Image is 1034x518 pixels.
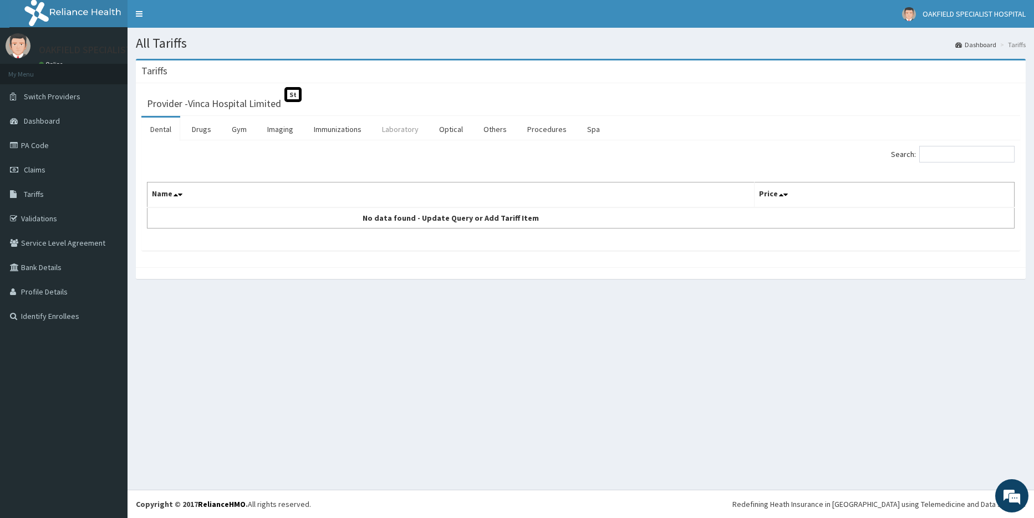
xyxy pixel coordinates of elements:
a: Gym [223,118,256,141]
h3: Provider - Vinca Hospital Limited [147,99,281,109]
input: Search: [919,146,1015,162]
div: Redefining Heath Insurance in [GEOGRAPHIC_DATA] using Telemedicine and Data Science! [732,499,1026,510]
h3: Tariffs [141,66,167,76]
th: Name [147,182,755,208]
a: Drugs [183,118,220,141]
li: Tariffs [997,40,1026,49]
span: Claims [24,165,45,175]
a: Online [39,60,65,68]
a: Dental [141,118,180,141]
img: User Image [902,7,916,21]
p: OAKFIELD SPECIALIST HOSPITAL [39,45,177,55]
span: St [284,87,302,102]
a: Spa [578,118,609,141]
a: Others [475,118,516,141]
span: Switch Providers [24,92,80,101]
strong: Copyright © 2017 . [136,499,248,509]
td: No data found - Update Query or Add Tariff Item [147,207,755,228]
a: Laboratory [373,118,427,141]
img: User Image [6,33,30,58]
th: Price [754,182,1014,208]
span: Dashboard [24,116,60,126]
label: Search: [891,146,1015,162]
a: Optical [430,118,472,141]
a: Immunizations [305,118,370,141]
a: Dashboard [955,40,996,49]
span: OAKFIELD SPECIALIST HOSPITAL [923,9,1026,19]
a: Procedures [518,118,575,141]
h1: All Tariffs [136,36,1026,50]
a: RelianceHMO [198,499,246,509]
footer: All rights reserved. [128,490,1034,518]
a: Imaging [258,118,302,141]
span: Tariffs [24,189,44,199]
